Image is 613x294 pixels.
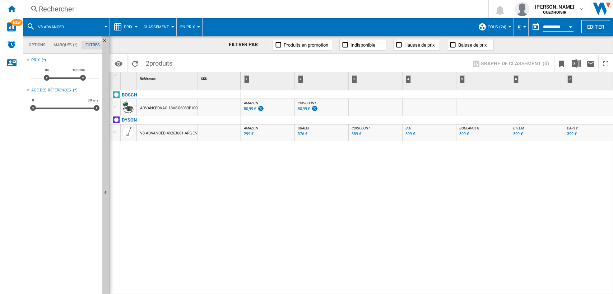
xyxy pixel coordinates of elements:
[564,19,577,32] button: Open calendar
[50,41,82,49] md-tab-item: Marques (*)
[458,42,487,48] span: Baisse de prix
[517,23,521,31] span: €
[199,72,241,83] div: SKU Sort None
[244,126,258,130] span: AMAZON
[297,105,318,113] div: Mise à jour : mercredi 15 octobre 2025 02:12
[124,25,133,29] span: Prix
[87,98,99,103] span: 30 ans
[242,101,293,118] div: AMAZON 80,99 €
[406,75,411,83] div: 4
[39,4,469,14] div: Rechercher
[404,42,435,48] span: Hausse de prix
[244,75,249,83] div: 1
[535,3,574,10] span: [PERSON_NAME]
[517,18,525,36] button: €
[567,75,572,83] div: 7
[257,105,264,112] img: promotionV3.png
[296,126,347,143] div: UBALDI 376 €
[122,72,136,83] div: Sort None
[113,18,136,36] div: Prix
[201,77,208,81] span: SKU
[529,20,543,34] button: md-calendar
[273,39,332,51] button: Produits en promotion
[296,101,347,118] div: CDISCOUNT 80,99 €
[298,126,309,130] span: UBALDI
[512,131,523,138] div: Mise à jour : mercredi 15 octobre 2025 11:51
[488,25,506,29] span: TOUS (24)
[31,87,71,93] div: Age des références
[458,131,469,138] div: Mise à jour : mercredi 15 octobre 2025 02:29
[138,72,198,83] div: Sort None
[142,55,176,70] span: 2
[31,98,35,103] span: 0
[122,91,137,99] div: Cliquez pour filtrer sur cette marque
[566,131,577,138] div: Mise à jour : mercredi 15 octobre 2025 12:32
[512,72,564,90] div: 6
[447,39,494,51] button: Baisse de prix
[44,67,50,73] span: 0€
[458,72,510,90] div: 5
[180,25,195,29] span: En Prix
[298,106,310,111] div: 80,99 €
[124,18,136,36] button: Prix
[38,18,71,36] button: V8 Advanced
[244,106,256,111] div: 80,99 €
[7,40,16,49] img: alerts-logo.svg
[512,126,562,143] div: GITEM 399 €
[242,72,294,90] div: 1
[350,126,401,143] div: CDISCOUNT 389 €
[405,132,415,136] div: 399 €
[567,132,577,136] div: 399 €
[339,39,386,51] button: Indisponible
[513,126,524,130] span: GITEM
[243,105,264,113] div: Mise à jour : mercredi 15 octobre 2025 02:36
[311,105,318,112] img: promotionV3.png
[244,132,254,136] div: 299 €
[405,126,412,130] span: BUT
[199,72,241,83] div: Sort None
[478,18,510,36] div: TOUS (24)
[180,18,199,36] button: En Prix
[513,132,523,136] div: 399 €
[404,126,455,143] div: BUT 399 €
[128,55,142,72] button: Recharger
[572,59,581,68] img: excel-24x24.png
[352,132,361,136] div: 389 €
[243,131,254,138] div: Mise à jour : mardi 14 octobre 2025 03:27
[140,100,220,117] div: ADVANCEDVAC 18V8 06033E1000 VERT NOIR
[404,72,456,90] div: 4
[244,101,258,105] span: AMAZON
[350,72,402,90] div: 3
[352,126,370,130] span: CDISCOUNT
[515,2,529,16] img: profile.jpg
[459,132,469,136] div: 399 €
[149,60,172,67] span: produits
[467,55,554,72] div: Sélectionnez 1 à 3 sites en cliquant sur les cellules afin d'afficher un graphe de classement
[71,67,86,73] span: 10000€
[82,41,104,49] md-tab-item: Filtres
[581,20,610,33] button: Editer
[554,55,569,72] button: Créer un favoris
[567,126,578,130] span: DARTY
[298,101,316,105] span: CDISCOUNT
[27,18,106,36] div: V8 Advanced
[458,126,508,143] div: BOULANGER 399 €
[144,18,173,36] button: Classement
[543,10,566,15] b: QUECHOISIR
[584,55,598,72] button: Envoyer ce rapport par email
[599,55,613,72] button: Plein écran
[393,39,440,51] button: Hausse de prix
[25,41,50,49] md-tab-item: Options
[298,132,307,136] div: 376 €
[459,126,479,130] span: BOULANGER
[11,19,23,26] span: NEW
[404,131,415,138] div: Mise à jour : mercredi 15 octobre 2025 05:47
[470,57,551,70] button: Graphe de classement (0)
[569,55,584,72] button: Télécharger au format Excel
[31,57,40,63] div: Prix
[38,25,64,29] span: V8 Advanced
[488,18,510,36] button: TOUS (24)
[514,75,519,83] div: 6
